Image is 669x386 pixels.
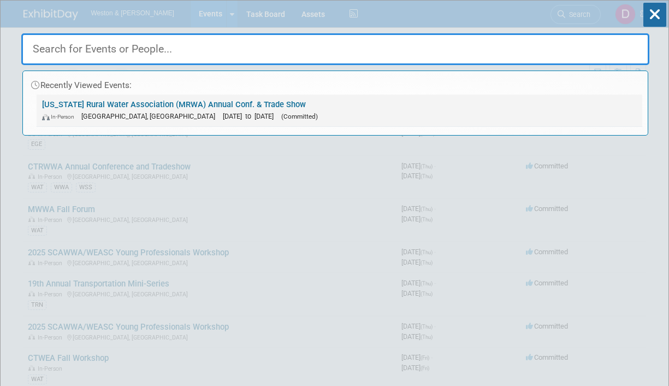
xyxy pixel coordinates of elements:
[42,113,79,120] span: In-Person
[28,71,642,95] div: Recently Viewed Events:
[281,113,318,120] span: (Committed)
[223,112,279,120] span: [DATE] to [DATE]
[81,112,221,120] span: [GEOGRAPHIC_DATA], [GEOGRAPHIC_DATA]
[37,95,642,126] a: [US_STATE] Rural Water Association (MRWA) Annual Conf. & Trade Show In-Person [GEOGRAPHIC_DATA], ...
[21,33,649,65] input: Search for Events or People...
